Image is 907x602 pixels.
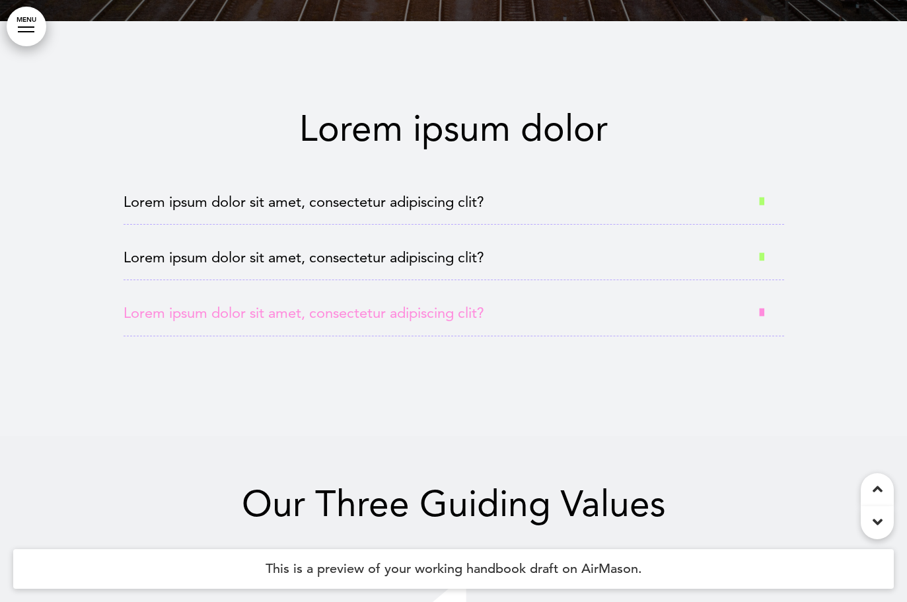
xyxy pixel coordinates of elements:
[124,193,484,211] span: Lorem ipsum dolor sit amet, consectetur adipiscing clit?
[124,248,484,266] span: Lorem ipsum dolor sit amet, consectetur adipiscing clit?
[13,549,894,589] h4: This is a preview of your working handbook draft on AirMason.
[124,110,784,147] h1: Lorem ipsum dolor
[124,486,784,522] h1: Our Three Guiding Values
[124,304,484,322] span: Lorem ipsum dolor sit amet, consectetur adipiscing clit?
[7,7,46,46] a: MENU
